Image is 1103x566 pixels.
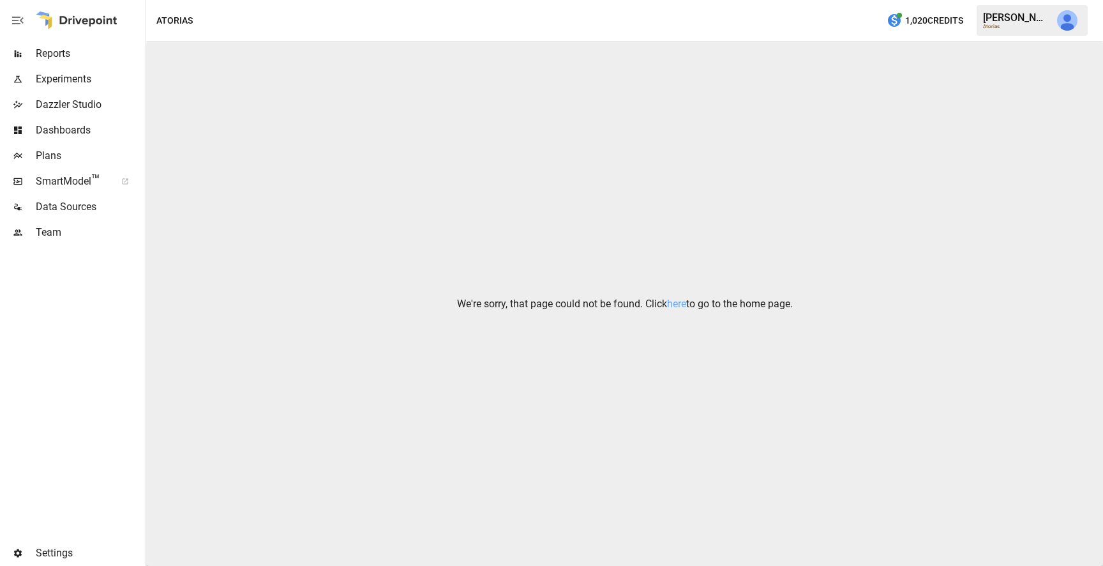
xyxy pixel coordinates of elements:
div: Atorias [983,24,1049,29]
p: We're sorry, that page could not be found. Click to go to the home page. [457,296,793,312]
span: ™ [91,172,100,188]
span: SmartModel [36,174,107,189]
span: Data Sources [36,199,143,215]
span: Plans [36,148,143,164]
span: Team [36,225,143,240]
span: 1,020 Credits [905,13,963,29]
img: Andrey Gubarevich [1057,10,1077,31]
span: Dazzler Studio [36,97,143,112]
span: Settings [36,546,143,561]
button: 1,020Credits [882,9,968,33]
span: Dashboards [36,123,143,138]
span: Reports [36,46,143,61]
button: Andrey Gubarevich [1049,3,1085,38]
div: [PERSON_NAME] [983,11,1049,24]
a: here [667,298,686,310]
span: Experiments [36,72,143,87]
